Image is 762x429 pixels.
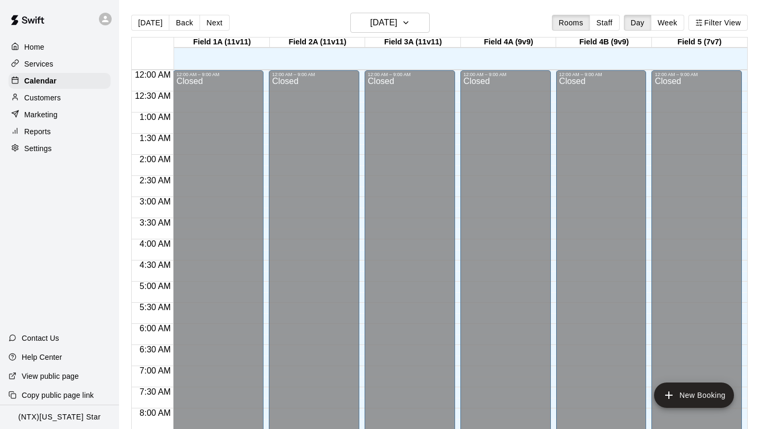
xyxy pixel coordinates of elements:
[655,72,739,77] div: 12:00 AM – 9:00 AM
[137,155,174,164] span: 2:00 AM
[24,42,44,52] p: Home
[137,260,174,269] span: 4:30 AM
[132,91,174,100] span: 12:30 AM
[24,59,53,69] p: Services
[137,366,174,375] span: 7:00 AM
[131,15,169,31] button: [DATE]
[137,282,174,291] span: 5:00 AM
[8,141,111,156] a: Settings
[22,390,94,400] p: Copy public page link
[199,15,229,31] button: Next
[552,15,590,31] button: Rooms
[370,15,397,30] h6: [DATE]
[559,72,643,77] div: 12:00 AM – 9:00 AM
[8,56,111,72] a: Services
[137,239,174,248] span: 4:00 AM
[8,107,111,123] a: Marketing
[18,412,101,423] p: (NTX)[US_STATE] Star
[8,90,111,106] a: Customers
[8,124,111,139] a: Reports
[137,408,174,417] span: 8:00 AM
[270,38,366,48] div: Field 2A (11v11)
[368,72,452,77] div: 12:00 AM – 9:00 AM
[137,218,174,227] span: 3:30 AM
[22,371,79,381] p: View public page
[169,15,200,31] button: Back
[137,324,174,333] span: 6:00 AM
[651,15,684,31] button: Week
[137,303,174,312] span: 5:30 AM
[24,143,52,154] p: Settings
[24,76,57,86] p: Calendar
[137,113,174,122] span: 1:00 AM
[137,176,174,185] span: 2:30 AM
[654,383,734,408] button: add
[24,92,61,103] p: Customers
[137,387,174,396] span: 7:30 AM
[652,38,748,48] div: Field 5 (7v7)
[8,39,111,55] a: Home
[350,13,430,33] button: [DATE]
[556,38,652,48] div: Field 4B (9v9)
[272,72,356,77] div: 12:00 AM – 9:00 AM
[176,72,260,77] div: 12:00 AM – 9:00 AM
[624,15,651,31] button: Day
[24,126,51,137] p: Reports
[24,109,58,120] p: Marketing
[365,38,461,48] div: Field 3A (11v11)
[137,134,174,143] span: 1:30 AM
[22,352,62,362] p: Help Center
[464,72,548,77] div: 12:00 AM – 9:00 AM
[8,73,111,89] a: Calendar
[589,15,620,31] button: Staff
[137,345,174,354] span: 6:30 AM
[137,197,174,206] span: 3:00 AM
[174,38,270,48] div: Field 1A (11v11)
[688,15,748,31] button: Filter View
[461,38,557,48] div: Field 4A (9v9)
[22,333,59,343] p: Contact Us
[132,70,174,79] span: 12:00 AM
